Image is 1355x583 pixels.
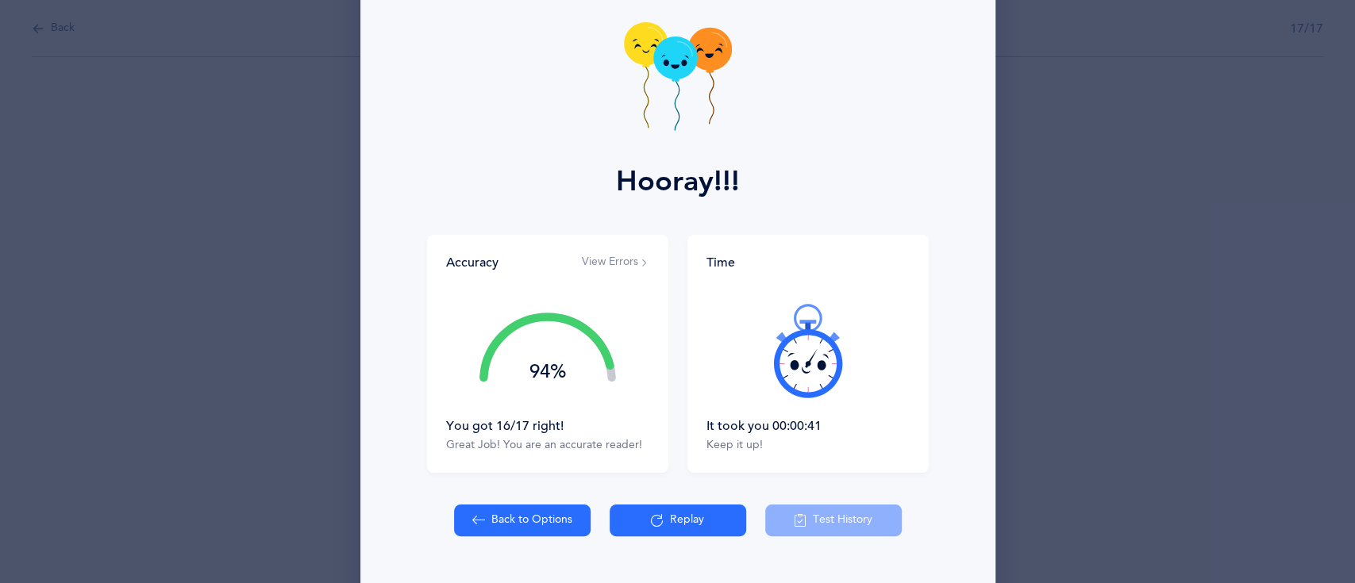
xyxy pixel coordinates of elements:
[446,254,499,271] div: Accuracy
[582,255,649,270] button: View Errors
[706,438,910,454] div: Keep it up!
[616,160,740,203] div: Hooray!!!
[610,504,746,536] button: Replay
[446,438,649,454] div: Great Job! You are an accurate reader!
[454,504,591,536] button: Back to Options
[706,254,910,271] div: Time
[706,417,910,435] div: It took you 00:00:41
[446,417,649,435] div: You got 16/17 right!
[479,362,616,382] div: 94%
